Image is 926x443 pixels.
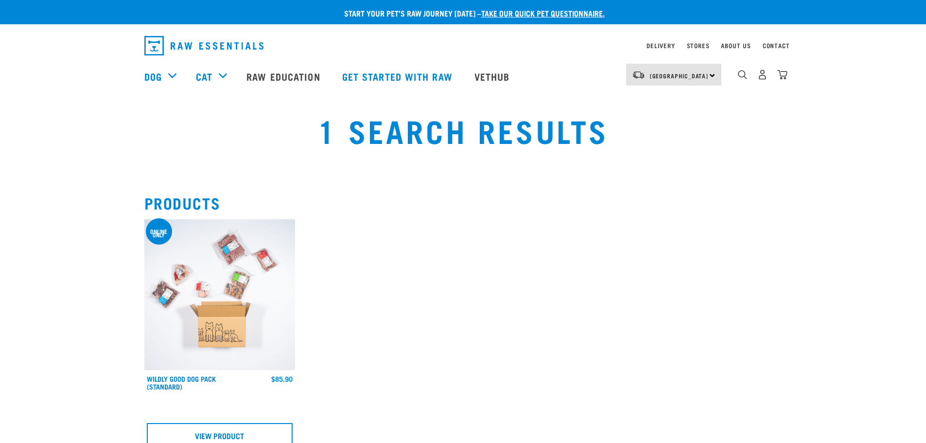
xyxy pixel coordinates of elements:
[237,57,332,96] a: Raw Education
[146,230,172,236] div: Online Only
[144,219,295,370] img: Dog 0 2sec
[646,44,675,47] a: Delivery
[172,112,754,147] h1: 1 Search Results
[650,74,709,77] span: [GEOGRAPHIC_DATA]
[763,44,790,47] a: Contact
[738,70,747,79] img: home-icon-1@2x.png
[687,44,710,47] a: Stores
[144,69,162,84] a: Dog
[196,69,212,84] a: Cat
[147,377,216,388] a: Wildly Good Dog Pack (Standard)
[332,57,465,96] a: Get started with Raw
[777,70,787,80] img: home-icon@2x.png
[144,194,782,212] h2: Products
[721,44,751,47] a: About Us
[757,70,768,80] img: user.png
[632,71,645,79] img: van-moving.png
[271,375,293,383] div: $85.90
[465,57,522,96] a: Vethub
[144,36,263,55] img: Raw Essentials Logo
[481,11,605,15] a: take our quick pet questionnaire.
[137,32,790,59] nav: dropdown navigation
